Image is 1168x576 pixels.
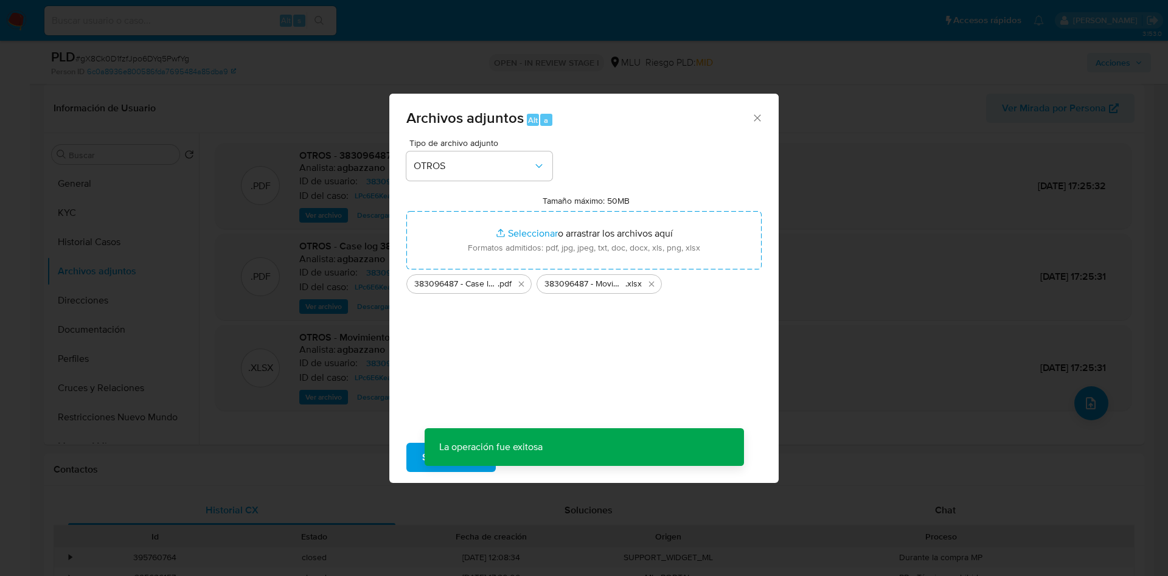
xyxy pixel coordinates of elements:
[625,278,642,290] span: .xlsx
[422,444,480,471] span: Subir archivo
[514,277,529,291] button: Eliminar 383096487 - Case log.pdf
[414,278,498,290] span: 383096487 - Case log
[414,160,533,172] span: OTROS
[543,195,630,206] label: Tamaño máximo: 50MB
[516,444,556,471] span: Cancelar
[528,114,538,126] span: Alt
[544,278,625,290] span: 383096487 - Movimientos
[425,428,557,466] p: La operación fue exitosa
[644,277,659,291] button: Eliminar 383096487 - Movimientos.xlsx
[409,139,555,147] span: Tipo de archivo adjunto
[406,443,496,472] button: Subir archivo
[406,107,524,128] span: Archivos adjuntos
[498,278,512,290] span: .pdf
[751,112,762,123] button: Cerrar
[406,269,762,294] ul: Archivos seleccionados
[544,114,548,126] span: a
[406,151,552,181] button: OTROS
